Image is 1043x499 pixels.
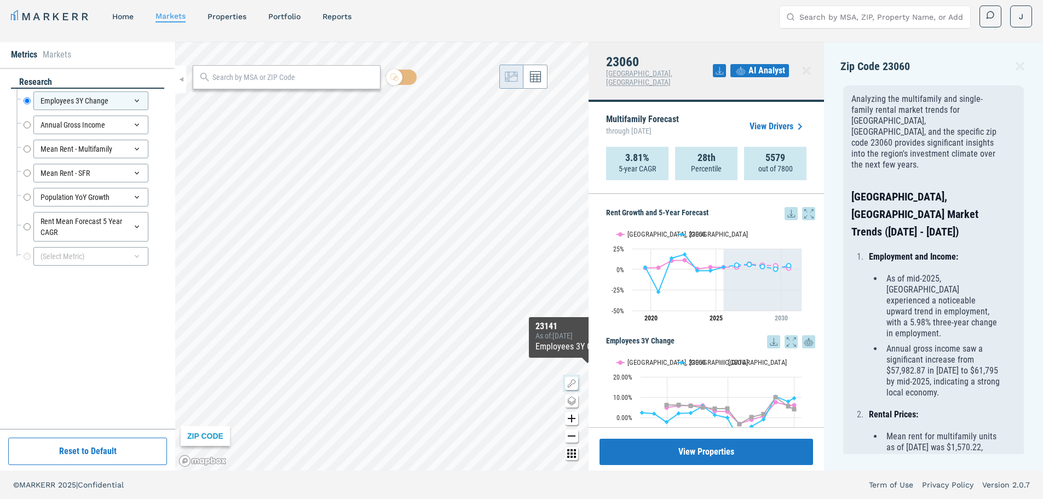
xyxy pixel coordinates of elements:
div: Rent Mean Forecast 5 Year CAGR [33,212,148,242]
path: Wednesday, 29 Jul, 20:00, 5.11. 23060. [735,263,739,267]
div: Rent Growth and 5-Year Forecast. Highcharts interactive chart. [606,220,815,330]
strong: Employment and Income: [869,251,958,262]
strong: 28th [698,152,716,163]
path: Sunday, 14 Dec, 19:00, -2.32. 23060. [665,420,669,424]
path: Wednesday, 14 Dec, 19:00, 5.66. USA. [689,404,693,408]
div: (Select Metric) [33,247,148,266]
path: Tuesday, 14 Dec, 19:00, -4.52. 23060. [750,425,754,429]
button: Other options map button [565,447,578,460]
p: out of 7800 [758,163,793,174]
canvas: Map [175,42,589,471]
path: Friday, 29 Jul, 20:00, 17.98. 23060. [683,252,687,256]
h3: [GEOGRAPHIC_DATA], [GEOGRAPHIC_DATA] Market Trends ([DATE] - [DATE]) [851,188,1002,240]
path: Friday, 14 Dec, 19:00, 1.18. 23060. [713,412,717,417]
path: Wednesday, 14 Dec, 19:00, 2.15. 23060. [689,411,693,415]
a: reports [322,12,351,21]
h5: Rent Growth and 5-Year Forecast [606,207,815,220]
path: Saturday, 14 Jun, 20:00, 9.45. 23060. [792,396,797,400]
text: 23060 [689,230,705,238]
span: Confidential [78,480,124,489]
div: Employees 3Y Change [33,91,148,110]
g: USA, line 3 of 3 with 12 data points. [665,395,797,426]
div: Mean Rent - Multifamily [33,140,148,158]
path: Monday, 29 Jul, 20:00, 4.47. 23060. [787,263,791,268]
li: Annual gross income saw a significant increase from $57,982.87 in [DATE] to $61,795 by mid-2025, ... [883,343,1002,398]
input: Search by MSA or ZIP Code [212,72,374,83]
div: ZIP CODE [181,426,230,446]
text: 20.00% [613,374,632,381]
a: MARKERR [11,9,90,24]
path: Wednesday, 14 Dec, 19:00, -1.02. 23060. [762,417,766,422]
a: Portfolio [268,12,301,21]
button: Reset to Default [8,438,167,465]
path: Monday, 14 Dec, 19:00, -3.37. USA. [737,422,742,426]
text: 23060 [689,358,705,366]
path: Monday, 14 Dec, 19:00, 6.16. USA. [677,403,681,407]
text: 10.00% [613,394,632,402]
text: [GEOGRAPHIC_DATA] [728,358,787,366]
a: markets [155,12,186,20]
p: Multifamily Forecast [606,115,679,138]
a: Version 2.0.7 [982,479,1030,490]
span: 2025 | [58,480,78,489]
a: home [112,12,134,21]
path: Saturday, 14 Jun, 20:00, 4.04. USA. [792,407,797,411]
path: Thursday, 29 Jul, 20:00, 13.42. 23060. [670,256,674,260]
path: Saturday, 14 Dec, 19:00, -0.11. 23060. [725,415,730,420]
span: © [13,480,19,489]
h4: 23060 [606,55,713,69]
a: Mapbox logo [178,455,227,467]
span: AI Analyst [748,64,785,77]
path: Saturday, 14 Dec, 19:00, 5.47. USA. [786,404,791,409]
text: 25% [613,245,624,253]
div: Employees 3Y Change. Highcharts interactive chart. [606,348,815,485]
h5: Employees 3Y Change [606,335,815,348]
div: Zip Code 23060 [840,58,1027,83]
li: Mean rent for multifamily units as of [DATE] was $1,570.22, while single-family rent was $1,715.44. [883,431,1002,475]
path: Thursday, 14 Dec, 19:00, 9.94. USA. [774,395,778,399]
path: Saturday, 14 Dec, 19:00, 4.39. USA. [725,406,730,411]
li: Markets [43,48,71,61]
svg: Interactive chart [606,348,807,485]
p: 5-year CAGR [619,163,656,174]
path: Saturday, 14 Dec, 19:00, 1.8. 23060. [652,411,656,416]
div: Mean Rent - SFR [33,164,148,182]
text: 0.00% [616,414,632,422]
strong: 3.81% [625,152,649,163]
path: Thursday, 14 Dec, 19:00, 4.88. USA. [701,405,705,410]
path: Sunday, 29 Jul, 20:00, 0.34. 23060. [774,267,778,271]
p: Analyzing the multifamily and single-family rental market trends for [GEOGRAPHIC_DATA], [GEOGRAPH... [851,94,1002,170]
text: [GEOGRAPHIC_DATA], [GEOGRAPHIC_DATA] [627,358,748,366]
a: properties [208,12,246,21]
path: Wednesday, 14 Dec, 19:00, 1.62. USA. [762,412,766,416]
path: Wednesday, 29 Jul, 20:00, 2. Richmond, VA. [656,265,661,269]
div: Employees 3Y Change : [535,340,639,353]
div: Population YoY Growth [33,188,148,207]
path: Monday, 29 Jul, 20:00, -1.66. 23060. [708,268,713,273]
path: Thursday, 29 Jul, 20:00, 5.98. 23060. [747,262,752,266]
svg: Interactive chart [606,220,807,330]
span: J [1019,11,1023,22]
div: Map Tooltip Content [535,322,639,353]
path: Sunday, 14 Dec, 19:00, 6.09. USA. [665,403,669,407]
path: Monday, 29 Jul, 20:00, 2.46. 23060. [643,265,648,269]
path: Tuesday, 29 Jul, 20:00, 2.7. 23060. [722,265,726,269]
button: Show/Hide Legend Map Button [565,377,578,390]
p: Percentile [691,163,722,174]
span: [GEOGRAPHIC_DATA], [GEOGRAPHIC_DATA] [606,69,672,87]
button: Change style map button [565,394,578,408]
a: Term of Use [869,479,913,490]
button: Zoom out map button [565,429,578,443]
button: AI Analyst [730,64,789,77]
div: research [11,76,164,89]
g: 23060, line 4 of 4 with 5 data points. [735,262,791,271]
button: Zoom in map button [565,412,578,425]
span: MARKERR [19,480,58,489]
strong: Rental Prices: [869,409,918,420]
button: View Properties [600,439,813,465]
span: through [DATE] [606,124,679,138]
path: Friday, 14 Dec, 19:00, 2.31. 23060. [640,410,644,415]
path: Saturday, 29 Jul, 20:00, 3.23. 23060. [760,265,765,269]
path: Monday, 14 Dec, 19:00, 1.93. 23060. [677,411,681,416]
